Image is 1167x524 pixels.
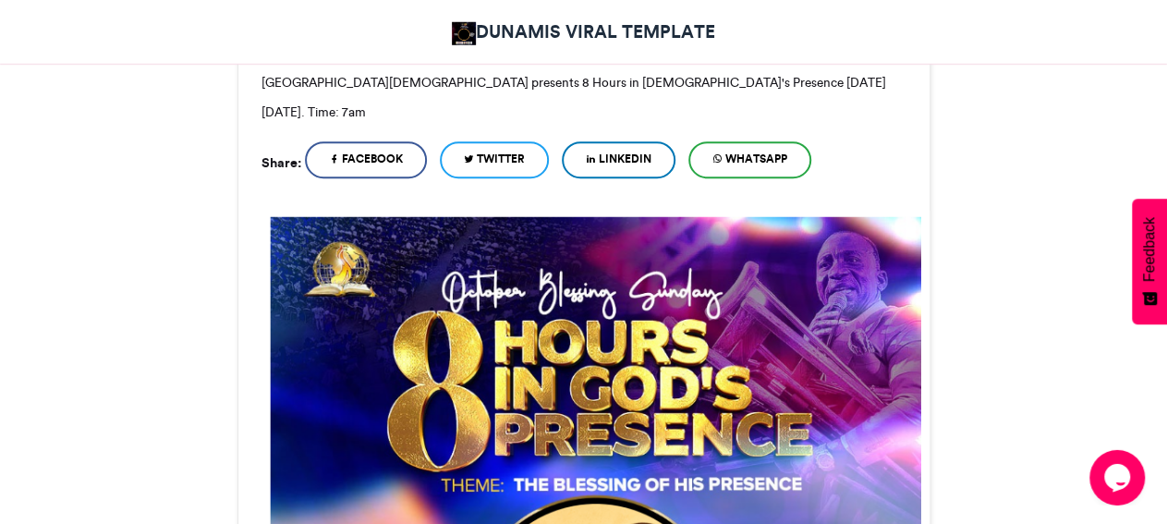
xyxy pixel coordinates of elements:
[725,151,787,167] span: WhatsApp
[452,18,716,45] a: DUNAMIS VIRAL TEMPLATE
[305,141,427,178] a: Facebook
[688,141,811,178] a: WhatsApp
[1132,199,1167,324] button: Feedback - Show survey
[599,151,651,167] span: LinkedIn
[1089,450,1149,506] iframe: chat widget
[440,141,549,178] a: Twitter
[261,151,301,175] h5: Share:
[261,67,906,127] p: [GEOGRAPHIC_DATA][DEMOGRAPHIC_DATA] presents 8 Hours in [DEMOGRAPHIC_DATA]'s Presence [DATE][DATE...
[562,141,675,178] a: LinkedIn
[342,151,403,167] span: Facebook
[477,151,525,167] span: Twitter
[1141,217,1158,282] span: Feedback
[452,22,477,45] img: DUNAMIS VIRAL TEMPLATE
